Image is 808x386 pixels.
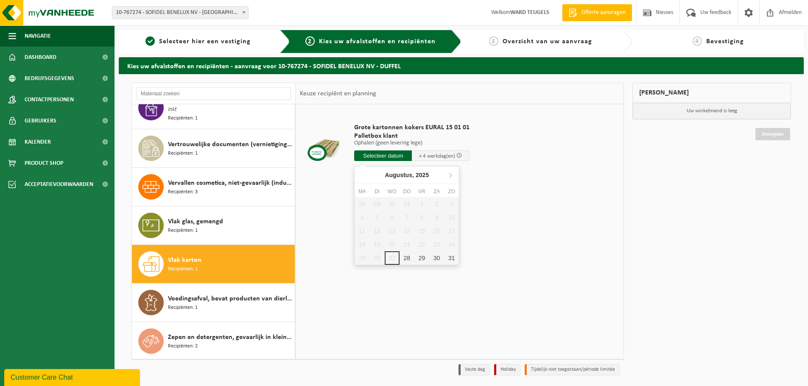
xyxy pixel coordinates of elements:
span: Vertrouwelijke documenten (vernietiging - recyclage) [168,139,293,150]
span: Voedingsafval, bevat producten van dierlijke oorsprong, onverpakt, categorie 3 [168,294,293,304]
span: Selecteer hier een vestiging [159,38,251,45]
span: 1 [145,36,155,46]
input: Materiaal zoeken [136,87,291,100]
p: Ophalen (geen levering lege) [354,140,470,146]
input: Selecteer datum [354,150,412,161]
p: Uw winkelmand is leeg [633,103,791,119]
li: Holiday [494,364,520,375]
div: Keuze recipiënt en planning [296,83,380,104]
span: 2 [305,36,315,46]
span: Bedrijfsgegevens [25,68,74,89]
a: Offerte aanvragen [562,4,632,21]
li: Vaste dag [459,364,490,375]
i: 2025 [416,172,429,178]
span: Recipiënten: 2 [168,342,198,350]
span: 10-767274 - SOFIDEL BENELUX NV - DUFFEL [112,7,248,19]
span: Recipiënten: 3 [168,188,198,196]
a: 1Selecteer hier een vestiging [123,36,273,47]
span: 4 [693,36,702,46]
button: Vertrouwelijke documenten (vernietiging - recyclage) Recipiënten: 1 [132,129,295,168]
span: Recipiënten: 1 [168,265,198,273]
span: Dashboard [25,47,56,68]
iframe: chat widget [4,367,142,386]
span: + 4 werkdag(en) [419,153,455,159]
button: Vlak glas, gemengd Recipiënten: 1 [132,206,295,245]
span: Zepen en detergenten, gevaarlijk in kleinverpakking [168,332,293,342]
div: zo [444,187,459,196]
span: Product Shop [25,153,63,174]
span: Vlak karton [168,255,201,265]
h2: Kies uw afvalstoffen en recipiënten - aanvraag voor 10-767274 - SOFIDEL BENELUX NV - DUFFEL [119,57,804,74]
span: Recipiënten: 1 [168,304,198,312]
span: Contactpersonen [25,89,74,110]
div: za [429,187,444,196]
span: 3 [489,36,498,46]
strong: WARD TEUGELS [510,9,549,16]
button: Vervallen cosmetica, niet-gevaarlijk (industrieel) in kleinverpakking Recipiënten: 3 [132,168,295,206]
span: Palletbox klant [354,132,470,140]
span: Vlak glas, gemengd [168,217,223,227]
li: Tijdelijk niet toegestaan/période limitée [525,364,620,375]
div: ma [355,187,369,196]
span: Offerte aanvragen [579,8,628,17]
div: 30 [429,251,444,265]
span: Gebruikers [25,110,56,131]
span: Recipiënten: 1 [168,114,198,122]
span: Recipiënten: 1 [168,227,198,235]
button: Voedingsafval, bevat producten van dierlijke oorsprong, onverpakt, categorie 3 Recipiënten: 1 [132,283,295,322]
div: wo [385,187,400,196]
div: 31 [444,251,459,265]
a: Doorgaan [755,128,790,140]
span: Overzicht van uw aanvraag [503,38,592,45]
div: do [400,187,414,196]
span: Recipiënten: 1 [168,150,198,158]
span: Bevestiging [706,38,744,45]
div: 28 [400,251,414,265]
span: Acceptatievoorwaarden [25,174,93,195]
span: Kies uw afvalstoffen en recipiënten [319,38,436,45]
span: 10-767274 - SOFIDEL BENELUX NV - DUFFEL [112,6,249,19]
div: vr [414,187,429,196]
div: 29 [414,251,429,265]
div: [PERSON_NAME] [632,83,791,103]
button: Verf, waterbasis Inkt Recipiënten: 1 [132,89,295,129]
span: Grote kartonnen kokers EURAL 15 01 01 [354,123,470,132]
span: Inkt [168,105,177,114]
button: Vlak karton Recipiënten: 1 [132,245,295,283]
div: Augustus, [381,168,432,182]
span: Navigatie [25,25,51,47]
div: di [369,187,384,196]
span: Vervallen cosmetica, niet-gevaarlijk (industrieel) in kleinverpakking [168,178,293,188]
span: Kalender [25,131,51,153]
button: Zepen en detergenten, gevaarlijk in kleinverpakking Recipiënten: 2 [132,322,295,360]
